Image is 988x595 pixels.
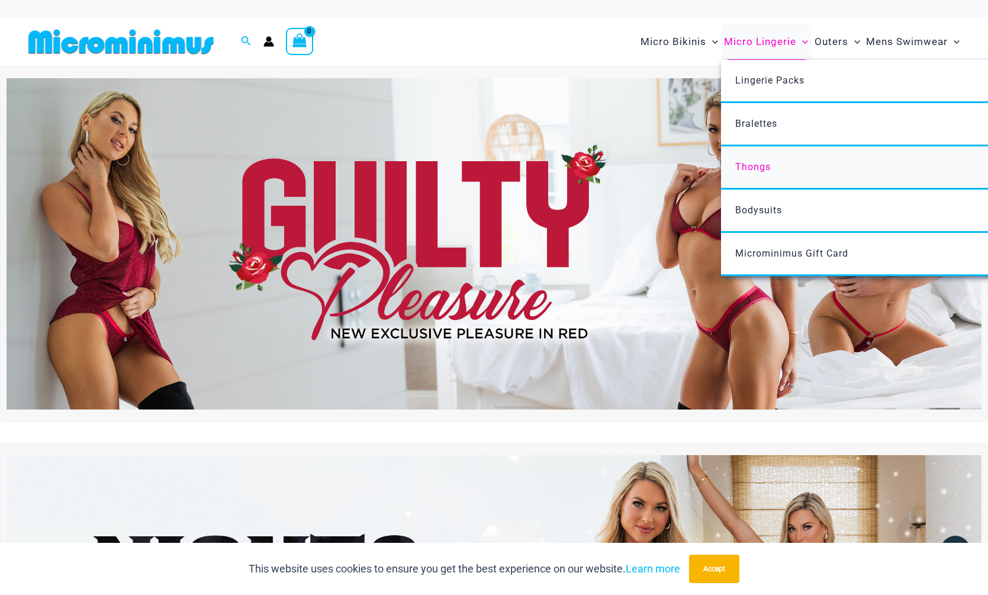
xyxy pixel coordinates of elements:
p: This website uses cookies to ensure you get the best experience on our website. [249,560,680,578]
a: View Shopping Cart, empty [286,28,313,55]
a: Mens SwimwearMenu ToggleMenu Toggle [863,24,963,60]
span: Lingerie Packs [735,75,804,86]
img: Guilty Pleasures Red Lingerie [7,78,981,410]
span: Menu Toggle [848,27,860,57]
nav: Site Navigation [636,22,964,62]
span: Microminimus Gift Card [735,248,848,259]
a: OutersMenu ToggleMenu Toggle [812,24,863,60]
span: Thongs [735,161,771,172]
span: Micro Lingerie [724,27,796,57]
a: Learn more [626,562,680,575]
span: Menu Toggle [796,27,808,57]
a: Micro LingerieMenu ToggleMenu Toggle [721,24,811,60]
a: Account icon link [263,36,274,47]
span: Bralettes [735,118,777,129]
span: Micro Bikinis [641,27,706,57]
img: MM SHOP LOGO FLAT [24,28,218,55]
span: Menu Toggle [706,27,718,57]
span: Mens Swimwear [866,27,948,57]
a: Search icon link [241,34,252,49]
a: Micro BikinisMenu ToggleMenu Toggle [638,24,721,60]
button: Accept [689,555,739,583]
span: Outers [815,27,848,57]
span: Menu Toggle [948,27,960,57]
span: Bodysuits [735,204,782,216]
